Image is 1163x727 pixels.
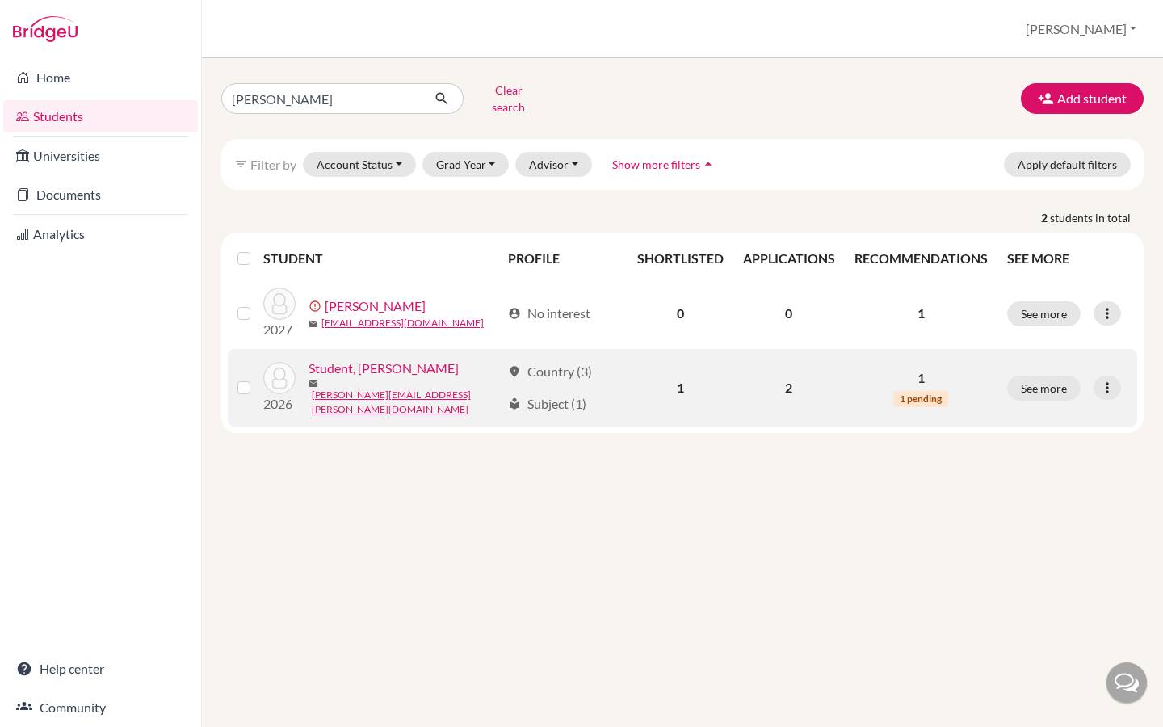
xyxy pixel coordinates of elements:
[733,278,845,349] td: 0
[234,158,247,170] i: filter_list
[845,239,997,278] th: RECOMMENDATIONS
[3,691,198,724] a: Community
[700,156,716,172] i: arrow_drop_up
[263,288,296,320] img: Gupta, Riya
[1004,152,1131,177] button: Apply default filters
[628,278,733,349] td: 0
[1050,209,1144,226] span: students in total
[3,100,198,132] a: Students
[508,365,521,378] span: location_on
[628,349,733,427] td: 1
[508,307,521,320] span: account_circle
[854,304,988,323] p: 1
[893,391,948,407] span: 1 pending
[508,394,586,414] div: Subject (1)
[508,397,521,410] span: local_library
[1007,376,1081,401] button: See more
[1041,209,1050,226] strong: 2
[1007,301,1081,326] button: See more
[13,16,78,42] img: Bridge-U
[854,368,988,388] p: 1
[263,394,296,414] p: 2026
[3,61,198,94] a: Home
[309,300,325,313] span: error_outline
[250,157,296,172] span: Filter by
[263,362,296,394] img: Student, Riya
[312,388,501,417] a: [PERSON_NAME][EMAIL_ADDRESS][PERSON_NAME][DOMAIN_NAME]
[37,11,70,26] span: Help
[1018,14,1144,44] button: [PERSON_NAME]
[498,239,628,278] th: PROFILE
[464,78,553,120] button: Clear search
[325,296,426,316] a: [PERSON_NAME]
[997,239,1137,278] th: SEE MORE
[309,359,459,378] a: Student, [PERSON_NAME]
[3,179,198,211] a: Documents
[3,653,198,685] a: Help center
[1021,83,1144,114] button: Add student
[303,152,416,177] button: Account Status
[515,152,592,177] button: Advisor
[612,158,700,171] span: Show more filters
[733,349,845,427] td: 2
[3,140,198,172] a: Universities
[628,239,733,278] th: SHORTLISTED
[309,379,318,389] span: mail
[3,218,198,250] a: Analytics
[733,239,845,278] th: APPLICATIONS
[422,152,510,177] button: Grad Year
[598,152,730,177] button: Show more filtersarrow_drop_up
[508,304,590,323] div: No interest
[263,320,296,339] p: 2027
[321,316,484,330] a: [EMAIL_ADDRESS][DOMAIN_NAME]
[221,83,422,114] input: Find student by name...
[263,239,498,278] th: STUDENT
[508,362,592,381] div: Country (3)
[309,319,318,329] span: mail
